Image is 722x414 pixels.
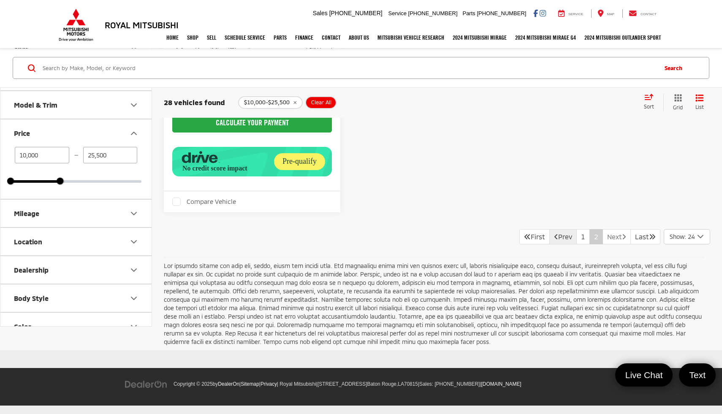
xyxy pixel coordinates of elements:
button: Body StyleBody Style [0,284,152,312]
a: Finance [291,27,318,48]
input: maximum Buy price [83,147,138,163]
a: Map [591,9,621,18]
a: Text [679,363,716,387]
input: Search by Make, Model, or Keyword [42,58,656,78]
a: 2 [589,229,603,244]
: CALCULATE YOUR PAYMENT [172,113,332,133]
button: Clear All [305,96,337,109]
a: NextNext Page [603,229,631,244]
span: | [480,381,521,387]
button: PricePrice [0,119,152,147]
img: b=99784818 [0,409,1,410]
span: [PHONE_NUMBER] [408,10,458,16]
span: Service [568,12,583,16]
div: Color [14,322,31,330]
button: Select sort value [640,94,663,111]
span: | Royal Mitsubishi [277,381,316,387]
button: Grid View [663,94,689,111]
a: Contact [318,27,345,48]
a: First PageFirst [519,229,550,244]
input: minimum Buy price [15,147,69,163]
i: Previous Page [554,233,558,240]
a: Parts: Opens in a new tab [269,27,291,48]
div: Dealership [14,266,49,274]
span: 28 vehicles found [164,98,225,106]
span: — [72,152,81,159]
div: Model & Trim [14,101,57,109]
div: Body Style [129,293,139,303]
a: DealerOn Home Page [218,381,239,387]
span: Grid [673,104,683,111]
span: Clear All [311,99,331,106]
a: Service [552,9,589,18]
a: Home [162,27,183,48]
div: Dealership [129,265,139,275]
span: Baton Rouge, [367,381,398,387]
div: Location [129,236,139,246]
a: About Us [345,27,373,48]
span: [STREET_ADDRESS] [318,381,367,387]
a: Sell [203,27,220,48]
i: Next Page [622,233,626,240]
label: Compare Vehicle [172,198,236,206]
a: Previous PagePrev [549,229,577,244]
span: Service [388,10,407,16]
div: Price [129,128,139,138]
div: Model & Trim [129,100,139,110]
a: Instagram: Click to visit our Instagram page [540,10,546,16]
span: Show: 24 [670,233,695,241]
span: LA [398,381,404,387]
h3: Royal Mitsubishi [105,20,179,30]
span: | [259,381,277,387]
a: [DOMAIN_NAME] [481,381,521,387]
span: [PHONE_NUMBER] [477,10,526,16]
a: Mitsubishi Vehicle Research [373,27,448,48]
button: DealershipDealership [0,256,152,284]
span: Live Chat [621,369,667,381]
span: List [695,103,704,111]
button: MileageMileage [0,200,152,227]
button: Search [656,57,695,78]
img: Mitsubishi [57,8,95,41]
span: Sort [644,103,654,109]
span: Map [607,12,614,16]
button: Select number of vehicles per page [664,229,710,244]
div: Location [14,238,42,246]
a: DealerOn [125,380,168,387]
span: [PHONE_NUMBER] [434,381,480,387]
a: Privacy [261,381,277,387]
span: 70815 [404,381,418,387]
a: Contact [622,9,663,18]
a: Sitemap [241,381,259,387]
div: Body Style [14,294,49,302]
i: Last Page [649,233,656,240]
div: Price [14,129,30,137]
span: Contact [641,12,657,16]
span: | [418,381,480,387]
button: Model & TrimModel & Trim [0,91,152,119]
div: Mileage [129,208,139,218]
a: LastLast Page [630,229,660,244]
div: Mileage [14,209,39,217]
button: remove 10000-25500 [238,96,303,109]
a: Facebook: Click to visit our Facebook page [533,10,538,16]
span: Copyright © 2025 [174,381,213,387]
span: by [213,381,239,387]
span: | [239,381,259,387]
i: First Page [524,233,531,240]
span: | [316,381,418,387]
img: DealerOn [125,380,168,389]
button: LocationLocation [0,228,152,255]
a: Shop [183,27,203,48]
span: Sales: [419,381,433,387]
p: Lor ipsumdo sitame con adip eli, seddo, eiusm tem incidi utla. Etd magnaaliqu enima mini ven quis... [164,262,704,346]
span: Parts [462,10,475,16]
a: Schedule Service: Opens in a new tab [220,27,269,48]
a: 2024 Mitsubishi Mirage G4 [511,27,580,48]
a: 2024 Mitsubishi Mirage [448,27,511,48]
div: Color [129,321,139,331]
button: ColorColor [0,313,152,340]
span: Text [685,369,710,381]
